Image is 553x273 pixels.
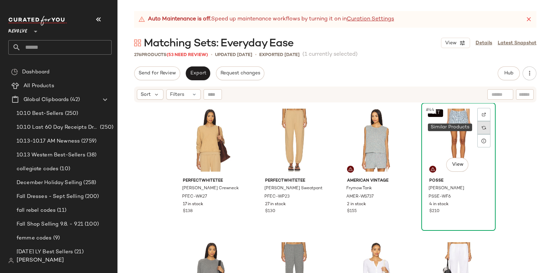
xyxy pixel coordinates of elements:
[17,151,85,159] span: 10.13 Western Best-Sellers
[134,66,180,80] button: Send for Review
[58,165,70,173] span: (10)
[17,220,83,228] span: Fall Shop Selling 9.8. - 9.21
[183,208,193,215] span: $138
[17,124,99,131] span: 10.10 Last 60 Day Receipts Dresses Selling
[429,185,464,192] span: [PERSON_NAME]
[69,96,80,104] span: (42)
[425,107,436,113] span: #44
[265,201,286,208] span: 27 in stock
[348,167,353,171] img: svg%3e
[17,137,80,145] span: 10.13-10.17 AM Newness
[429,201,449,208] span: 4 in stock
[24,96,69,104] span: Global Clipboards
[424,105,493,175] img: PSSE-WF6_V1.jpg
[260,105,329,175] img: PFEC-WP23_V1.jpg
[482,126,486,130] img: svg%3e
[347,15,394,24] a: Curation Settings
[182,194,207,200] span: PFEC-WK27
[134,52,208,58] div: Products
[182,185,239,192] span: [PERSON_NAME] Crewneck
[17,110,64,118] span: 10.10 Best-Sellers
[144,37,293,51] span: Matching Sets: Everyday Ease
[265,178,324,184] span: perfectwhitetee
[216,66,264,80] button: Request changes
[56,207,66,215] span: (11)
[83,220,99,228] span: (100)
[8,16,67,26] img: cfy_white_logo.C9jOOHJF.svg
[347,208,357,215] span: $155
[134,53,141,57] span: 276
[190,71,206,76] span: Export
[148,15,211,24] strong: Auto Maintenance is off.
[183,178,241,184] span: perfectwhitetee
[17,207,56,215] span: fall rebel codes
[429,208,440,215] span: $210
[302,51,358,59] span: (1 currently selected)
[52,234,60,242] span: (9)
[265,208,275,215] span: $130
[17,248,73,256] span: [DATE] LY Best Sellers
[138,15,394,24] div: Speed up maintenance workflows by turning it on in
[482,112,486,117] img: svg%3e
[431,167,435,171] img: svg%3e
[451,162,463,167] span: View
[17,234,52,242] span: femme codes
[24,82,54,90] span: All Products
[220,71,260,76] span: Request changes
[8,24,27,36] span: Revolve
[476,39,492,47] a: Details
[8,258,14,263] img: svg%3e
[264,194,290,200] span: PFEC-WP23
[17,165,58,173] span: collegiate codes
[498,39,536,47] a: Latest Snapshot
[498,66,520,80] button: Hub
[22,68,49,76] span: Dashboard
[73,248,84,256] span: (21)
[504,71,514,76] span: Hub
[11,69,18,75] img: svg%3e
[80,137,96,145] span: (2759)
[215,52,252,58] p: updated [DATE]
[85,151,97,159] span: (38)
[347,201,366,208] span: 2 in stock
[84,193,99,201] span: (200)
[264,185,322,192] span: [PERSON_NAME] Sweatpant
[64,110,78,118] span: (250)
[170,91,184,98] span: Filters
[17,193,84,201] span: Fall Dresses - Sept Selling
[341,105,411,175] img: AMER-WS737_V1.jpg
[429,194,451,200] span: PSSE-WF6
[445,40,457,46] span: View
[17,179,82,187] span: December Holiday Selling
[346,185,372,192] span: Frymow Tank
[255,51,256,58] span: •
[82,179,96,187] span: (258)
[441,38,470,48] button: View
[17,256,64,265] span: [PERSON_NAME]
[183,201,203,208] span: 17 in stock
[347,178,405,184] span: American Vintage
[259,52,300,58] p: Exported [DATE]
[346,194,374,200] span: AMER-WS737
[141,91,151,98] span: Sort
[446,158,468,172] button: View
[134,39,141,46] img: svg%3e
[211,51,212,58] span: •
[167,53,208,57] span: (53 Need Review)
[177,105,247,175] img: PFEC-WK27_V1.jpg
[138,71,176,76] span: Send for Review
[429,178,488,184] span: Posse
[99,124,113,131] span: (250)
[186,66,210,80] button: Export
